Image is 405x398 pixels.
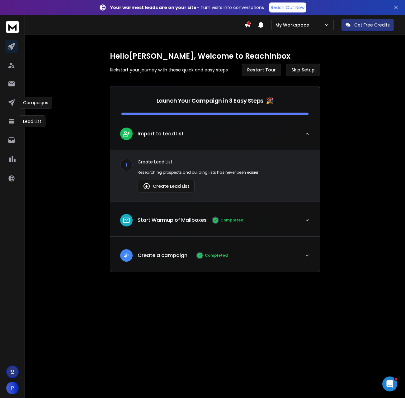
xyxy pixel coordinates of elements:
p: Kickstart your journey with these quick and easy steps [110,67,228,73]
div: leadImport to Lead list [110,150,320,201]
span: Skip Setup [291,67,315,73]
button: leadImport to Lead list [110,123,320,150]
img: lead [122,216,130,224]
span: 🎉 [266,96,274,105]
img: lead [143,182,150,190]
button: leadStart Warmup of MailboxesCompleted [110,209,320,236]
p: Researching prospects and building lists has never been easier. [138,170,310,175]
p: Get Free Credits [354,22,390,28]
img: logo [6,21,19,33]
div: Lead List [19,115,45,127]
p: Create Lead List [138,159,310,165]
button: Create Lead List [138,180,195,192]
p: – Turn visits into conversations [110,4,264,11]
p: Create a campaign [138,252,187,259]
iframe: Intercom live chat [382,376,397,391]
p: My Workspace [275,22,312,28]
button: P [6,382,19,394]
button: Get Free Credits [341,19,394,31]
p: Completed [205,253,228,258]
button: Restart Tour [242,64,281,76]
p: Completed [220,218,243,223]
strong: Your warmest leads are on your site [110,4,196,11]
p: Start Warmup of Mailboxes [138,216,207,224]
div: Campaigns [19,97,52,109]
a: Reach Out Now [269,2,306,12]
div: 1 [120,159,133,171]
img: lead [122,130,130,138]
img: lead [122,251,130,259]
button: leadCreate a campaignCompleted [110,244,320,272]
p: Reach Out Now [271,4,304,11]
p: Import to Lead list [138,130,184,138]
h1: Hello [PERSON_NAME] , Welcome to ReachInbox [110,51,320,61]
p: Launch Your Campaign in 3 Easy Steps [157,96,263,105]
button: Skip Setup [286,64,320,76]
